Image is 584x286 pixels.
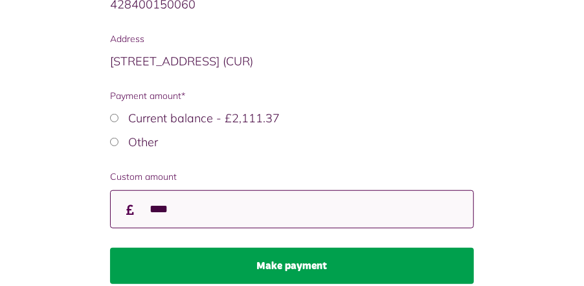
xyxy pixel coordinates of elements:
[110,54,253,69] span: [STREET_ADDRESS] (CUR)
[110,32,473,46] span: Address
[128,111,280,126] label: Current balance - £2,111.37
[110,89,473,103] span: Payment amount*
[128,135,158,149] label: Other
[110,248,473,284] button: Make payment
[110,170,473,184] label: Custom amount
